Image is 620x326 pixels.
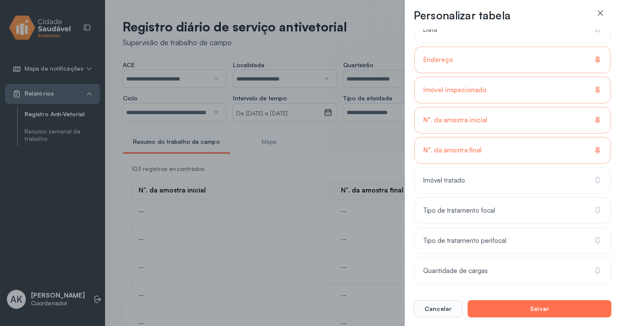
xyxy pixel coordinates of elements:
[423,177,465,185] span: Imóvel tratado
[468,300,611,317] button: Salvar
[414,300,462,317] button: Cancelar
[423,146,482,155] span: N°. da amostra final
[423,267,488,275] span: Quantidade de cargas
[423,56,453,64] span: Endereço
[423,116,487,124] span: N°. da amostra inicial
[423,26,437,34] span: Data
[414,9,511,22] h3: Personalizar tabela
[423,86,487,94] span: Imóvel inspecionado
[423,207,495,215] span: Tipo de tratamento focal
[423,237,506,245] span: Tipo de tratamento perifocal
